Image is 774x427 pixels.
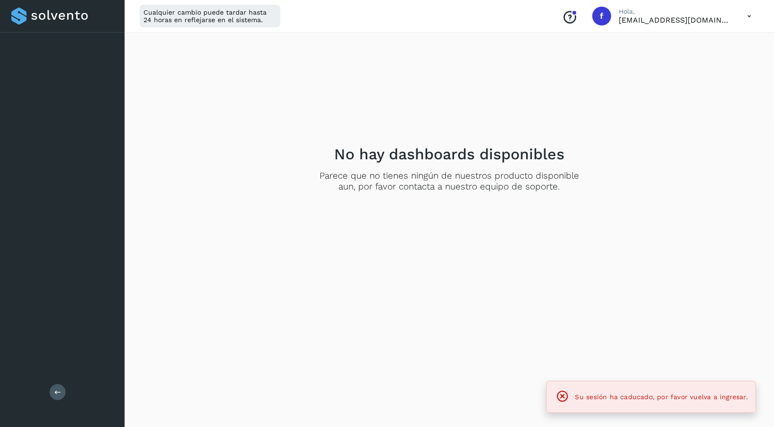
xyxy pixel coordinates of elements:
[619,8,732,16] p: Hola,
[334,145,564,163] h2: No hay dashboards disponibles
[575,393,748,401] span: Su sesión ha caducado, por favor vuelva a ingresar.
[140,5,280,27] div: Cualquier cambio puede tardar hasta 24 horas en reflejarse en el sistema.
[619,16,732,25] p: facturacion@sintesislogistica.mx
[315,171,584,192] p: Parece que no tienes ningún de nuestros producto disponible aun, por favor contacta a nuestro equ...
